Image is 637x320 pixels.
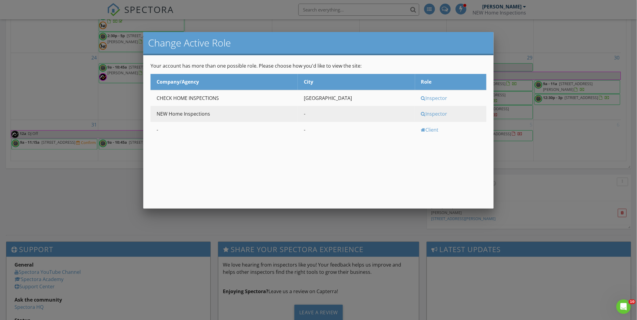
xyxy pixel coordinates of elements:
iframe: Intercom live chat [616,299,631,314]
td: - [298,106,415,122]
div: Inspector [421,95,485,101]
span: 10 [629,299,636,304]
div: Client [421,126,485,133]
td: - [298,122,415,138]
th: Company/Agency [151,74,298,90]
th: Role [415,74,486,90]
td: - [151,122,298,138]
h2: Change Active Role [148,37,489,49]
td: NEW Home Inspections [151,106,298,122]
div: Inspector [421,110,485,117]
p: Your account has more than one possible role. Please choose how you'd like to view the site: [151,62,486,69]
td: CHECK HOME INSPECTIONS [151,90,298,106]
td: [GEOGRAPHIC_DATA] [298,90,415,106]
th: City [298,74,415,90]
